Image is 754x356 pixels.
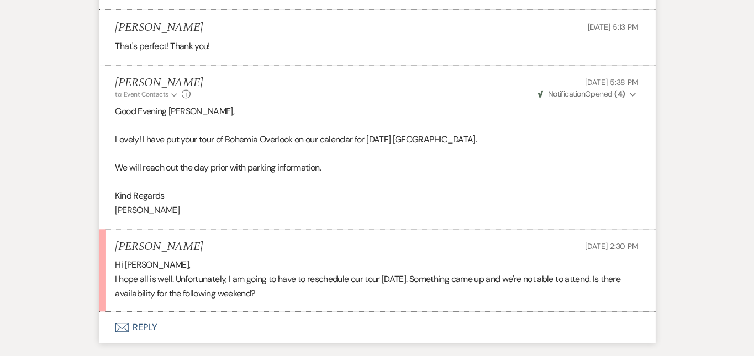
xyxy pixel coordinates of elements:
[115,161,639,175] p: We will reach out the day prior with parking information.
[115,89,179,99] button: to: Event Contacts
[115,203,639,217] p: [PERSON_NAME]
[115,90,168,99] span: to: Event Contacts
[548,89,585,99] span: Notification
[115,76,203,90] h5: [PERSON_NAME]
[614,89,625,99] strong: ( 4 )
[588,22,639,32] span: [DATE] 5:13 PM
[115,272,639,300] p: I hope all is well. Unfortunately, I am going to have to reschedule our tour [DATE]. Something ca...
[115,258,639,272] p: Hi [PERSON_NAME],
[115,104,639,119] p: Good Evening [PERSON_NAME],
[585,241,639,251] span: [DATE] 2:30 PM
[115,21,203,35] h5: [PERSON_NAME]
[115,132,639,147] p: Lovely! I have put your tour of Bohemia Overlook on our calendar for [DATE] [GEOGRAPHIC_DATA].
[115,39,639,54] p: That's perfect! Thank you!
[585,77,639,87] span: [DATE] 5:38 PM
[115,240,203,254] h5: [PERSON_NAME]
[115,189,639,203] p: Kind Regards
[536,88,639,100] button: NotificationOpened (4)
[538,89,625,99] span: Opened
[99,312,656,343] button: Reply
